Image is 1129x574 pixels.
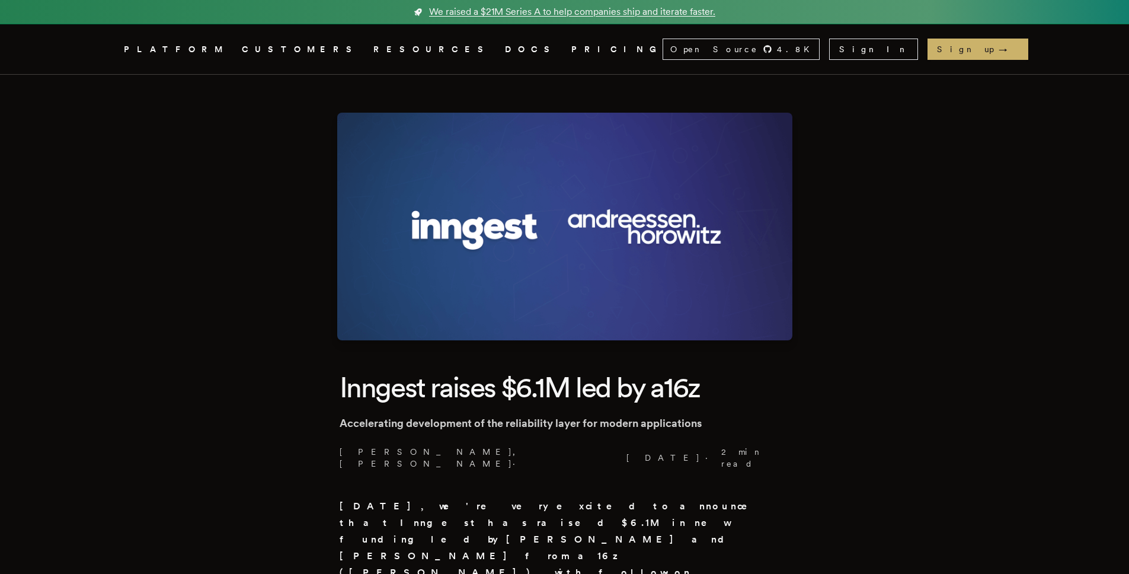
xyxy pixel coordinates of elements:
[571,42,663,57] a: PRICING
[777,43,817,55] span: 4.8 K
[340,415,790,432] p: Accelerating development of the reliability layer for modern applications
[91,24,1039,74] nav: Global
[124,42,228,57] button: PLATFORM
[340,446,790,470] p: [PERSON_NAME], [PERSON_NAME] · ·
[337,113,792,340] img: Featured image for Inngest raises $6.1M led by a16z blog post
[623,452,701,464] span: [DATE]
[999,43,1019,55] span: →
[340,369,790,406] h1: Inngest raises $6.1M led by a16z
[927,39,1028,60] a: Sign up
[721,446,783,470] span: 2 min read
[429,5,715,19] span: We raised a $21M Series A to help companies ship and iterate faster.
[505,42,557,57] a: DOCS
[373,42,491,57] button: RESOURCES
[829,39,918,60] a: Sign In
[670,43,758,55] span: Open Source
[242,42,359,57] a: CUSTOMERS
